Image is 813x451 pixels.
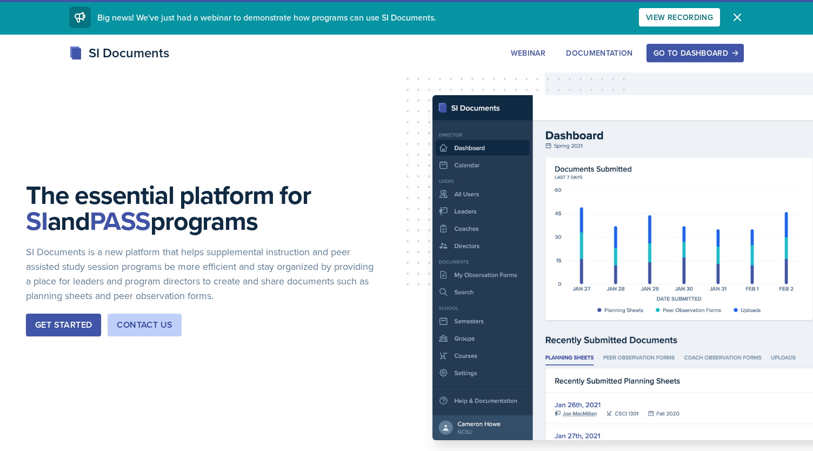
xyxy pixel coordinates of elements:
button: View Recording [639,8,720,26]
div: Get Started [35,319,92,331]
div: Webinar [511,49,545,57]
div: Contact Us [117,319,172,331]
span: Big news! We've just had a webinar to demonstrate how programs can use SI Documents. [97,11,436,23]
div: Go to Dashboard [654,49,737,57]
button: Go to Dashboard [647,44,744,62]
div: SI Documents [69,43,169,63]
button: Webinar [504,44,552,62]
button: Get Started [26,314,101,336]
div: View Recording [646,13,713,22]
button: Contact Us [108,314,182,336]
button: Documentation [559,44,640,62]
div: Documentation [566,49,633,57]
